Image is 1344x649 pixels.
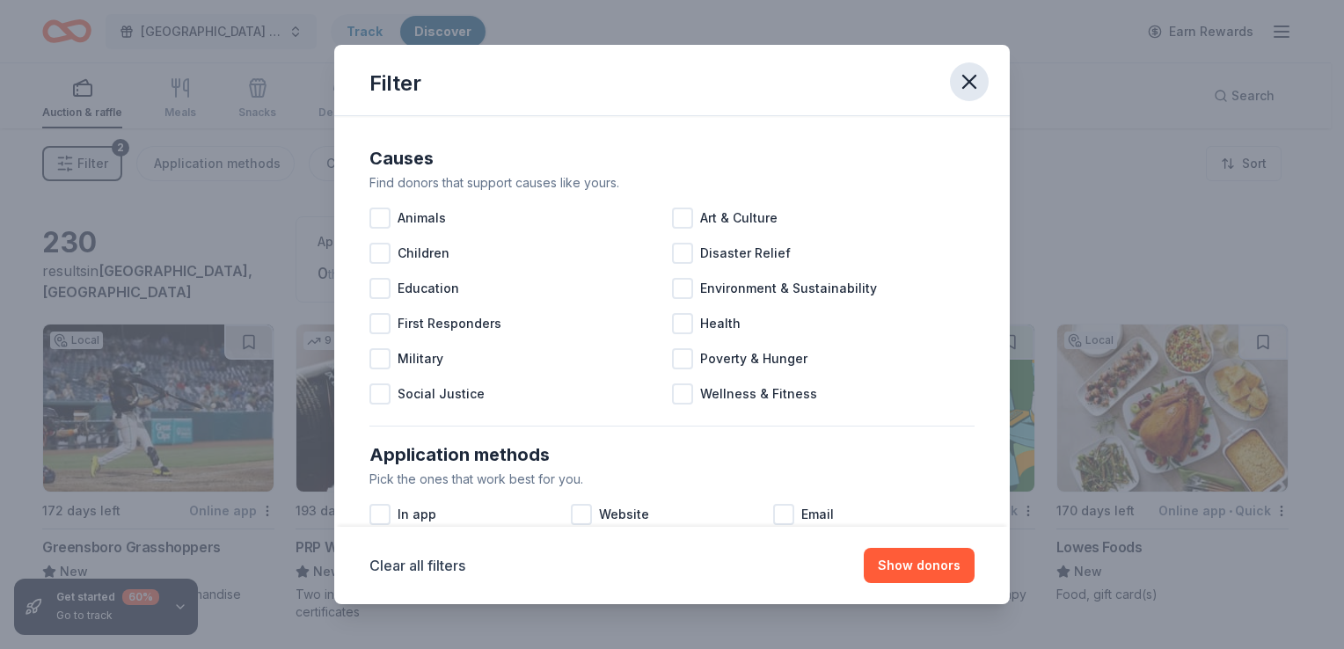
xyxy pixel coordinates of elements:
span: First Responders [398,313,501,334]
span: In app [398,504,436,525]
div: Find donors that support causes like yours. [369,172,975,193]
span: Disaster Relief [700,243,791,264]
span: Animals [398,208,446,229]
div: Application methods [369,441,975,469]
span: Social Justice [398,383,485,405]
span: Children [398,243,449,264]
button: Clear all filters [369,555,465,576]
span: Education [398,278,459,299]
span: Email [801,504,834,525]
span: Wellness & Fitness [700,383,817,405]
span: Poverty & Hunger [700,348,807,369]
div: Filter [369,69,421,98]
span: Military [398,348,443,369]
button: Show donors [864,548,975,583]
span: Art & Culture [700,208,778,229]
span: Environment & Sustainability [700,278,877,299]
span: Website [599,504,649,525]
div: Pick the ones that work best for you. [369,469,975,490]
div: Causes [369,144,975,172]
span: Health [700,313,741,334]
